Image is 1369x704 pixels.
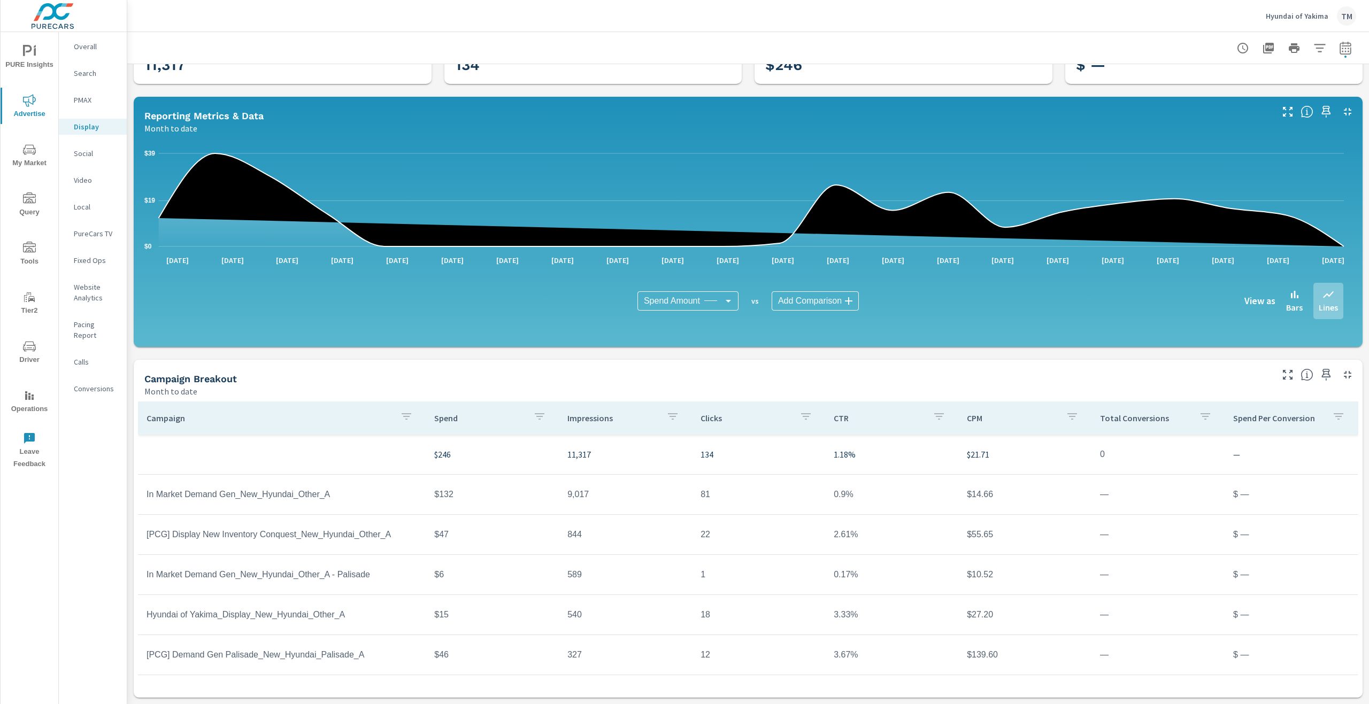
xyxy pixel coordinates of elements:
p: Bars [1286,301,1303,314]
div: Display [59,119,127,135]
td: $ — [1225,521,1358,548]
p: Clicks [701,413,791,423]
span: PURE Insights [4,45,55,71]
p: [DATE] [654,255,691,266]
p: 134 [701,448,817,461]
td: 18 [692,601,825,628]
span: Add Comparison [778,296,842,306]
td: $46 [426,641,559,668]
p: CPM [967,413,1057,423]
p: [DATE] [1259,255,1297,266]
td: $10.52 [958,561,1091,588]
p: [DATE] [1204,255,1242,266]
div: Search [59,65,127,81]
div: Pacing Report [59,316,127,343]
div: TM [1337,6,1356,26]
td: $139.60 [958,641,1091,668]
div: Calls [59,354,127,370]
p: Calls [74,357,118,367]
p: — [1233,448,1349,461]
p: Local [74,202,118,212]
p: Hyundai of Yakima [1266,11,1328,21]
button: Make Fullscreen [1279,103,1296,120]
p: [DATE] [984,255,1021,266]
h3: $246 [765,56,1042,74]
p: Conversions [74,383,118,394]
span: Driver [4,340,55,366]
td: $47 [426,521,559,548]
div: Conversions [59,381,127,397]
button: Print Report [1283,37,1305,59]
p: [DATE] [159,255,196,266]
td: 0.9% [825,481,958,508]
text: $19 [144,197,155,204]
p: [DATE] [379,255,416,266]
p: Social [74,148,118,159]
span: Operations [4,389,55,415]
p: 1.18% [834,448,950,461]
td: 81 [692,481,825,508]
h3: 134 [455,56,732,74]
td: [PCG] Display New Inventory Conquest_New_Hyundai_Other_A [138,521,426,548]
p: [DATE] [874,255,912,266]
td: $ — [1225,641,1358,668]
p: [DATE] [764,255,802,266]
td: 3.33% [825,601,958,628]
td: — [1091,521,1225,548]
p: [DATE] [819,255,857,266]
p: [DATE] [1149,255,1187,266]
span: Save this to your personalized report [1318,103,1335,120]
td: — [1091,601,1225,628]
p: [DATE] [268,255,306,266]
div: Video [59,172,127,188]
h5: Campaign Breakout [144,373,237,384]
td: 9,017 [559,481,692,508]
p: Website Analytics [74,282,118,303]
td: $ — [1225,481,1358,508]
text: $39 [144,150,155,157]
p: Month to date [144,385,197,398]
td: — [1091,641,1225,668]
text: $0 [144,243,152,250]
h5: Reporting Metrics & Data [144,110,264,121]
div: Overall [59,38,127,55]
div: Spend Amount [637,291,739,311]
td: $15 [426,601,559,628]
div: Local [59,199,127,215]
button: Select Date Range [1335,37,1356,59]
p: Impressions [567,413,658,423]
div: Add Comparison [772,291,859,311]
p: [DATE] [324,255,361,266]
button: Apply Filters [1309,37,1330,59]
div: Fixed Ops [59,252,127,268]
p: vs [739,296,772,306]
td: 0.17% [825,561,958,588]
button: Make Fullscreen [1279,366,1296,383]
td: $ — [1225,601,1358,628]
p: CTR [834,413,924,423]
p: Video [74,175,118,185]
td: $27.20 [958,601,1091,628]
p: Search [74,68,118,79]
span: Advertise [4,94,55,120]
p: Display [74,121,118,132]
button: "Export Report to PDF" [1258,37,1279,59]
td: 3.67% [825,641,958,668]
h3: 11,317 [144,56,421,74]
h6: View as [1244,296,1275,306]
p: PureCars TV [74,228,118,239]
td: $55.65 [958,521,1091,548]
button: Minimize Widget [1339,103,1356,120]
td: In Market Demand Gen_New_Hyundai_Other_A [138,481,426,508]
td: Hyundai of Yakima_Display_New_Hyundai_Other_A [138,601,426,628]
div: Website Analytics [59,279,127,306]
p: Spend Per Conversion [1233,413,1324,423]
div: PMAX [59,92,127,108]
p: [DATE] [709,255,747,266]
p: [DATE] [929,255,967,266]
td: 540 [559,601,692,628]
p: Spend [434,413,525,423]
span: Query [4,192,55,219]
td: 327 [559,641,692,668]
td: 589 [559,561,692,588]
